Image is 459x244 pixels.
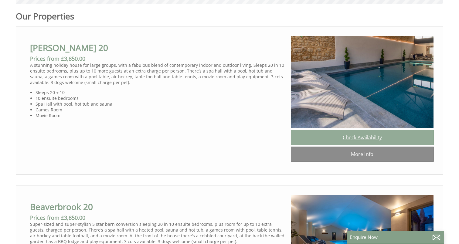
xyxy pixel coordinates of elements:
a: [PERSON_NAME] 20 [30,42,108,53]
p: A stunning holiday house for large groups, with a fabulous blend of contemporary indoor and outdo... [30,62,286,85]
a: Beaverbrook 20 [30,201,93,212]
a: More Info [291,147,434,162]
h3: Prices from £3,850.00 [30,214,286,221]
li: Movie Room [36,113,286,118]
p: Enquire Now [350,234,441,240]
li: Sleeps 20 + 10 [36,90,286,95]
a: Check Availability [291,130,434,145]
li: Games Room [36,107,286,113]
li: Spa Hall with pool, hot tub and sauna [36,101,286,107]
li: 10 ensuite bedrooms [36,95,286,101]
h3: Prices from £3,850.00 [30,55,286,62]
img: Churchill_20_somerset_sleeps20_spa1_pool_spa_bbq_family_celebration_.content.original.jpg [291,36,434,128]
h1: Our Properties [16,10,294,22]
